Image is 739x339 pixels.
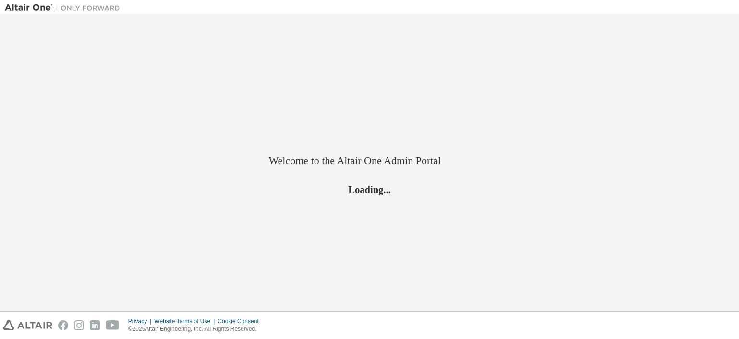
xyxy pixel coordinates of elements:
p: © 2025 Altair Engineering, Inc. All Rights Reserved. [128,325,265,333]
img: altair_logo.svg [3,320,52,330]
img: facebook.svg [58,320,68,330]
div: Website Terms of Use [154,317,218,325]
h2: Loading... [269,183,471,196]
img: instagram.svg [74,320,84,330]
img: linkedin.svg [90,320,100,330]
h2: Welcome to the Altair One Admin Portal [269,154,471,168]
img: youtube.svg [106,320,120,330]
img: Altair One [5,3,125,12]
div: Privacy [128,317,154,325]
div: Cookie Consent [218,317,264,325]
